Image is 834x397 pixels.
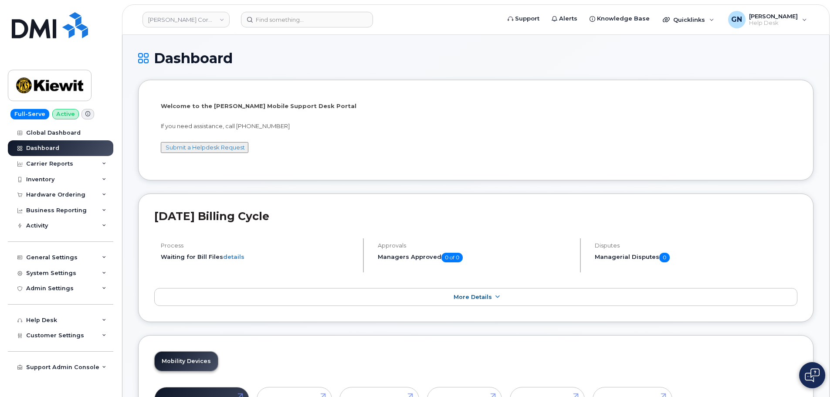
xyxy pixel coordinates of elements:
h5: Managers Approved [378,253,573,262]
h2: [DATE] Billing Cycle [154,210,797,223]
span: More Details [454,294,492,300]
li: Waiting for Bill Files [161,253,356,261]
span: 0 [659,253,670,262]
p: Welcome to the [PERSON_NAME] Mobile Support Desk Portal [161,102,791,110]
p: If you need assistance, call [PHONE_NUMBER] [161,122,791,130]
span: 0 of 0 [441,253,463,262]
h4: Approvals [378,242,573,249]
h1: Dashboard [138,51,814,66]
img: Open chat [805,368,820,382]
a: Mobility Devices [155,352,218,371]
h5: Managerial Disputes [595,253,797,262]
h4: Disputes [595,242,797,249]
h4: Process [161,242,356,249]
a: Submit a Helpdesk Request [166,144,245,151]
button: Submit a Helpdesk Request [161,142,248,153]
a: details [223,253,244,260]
